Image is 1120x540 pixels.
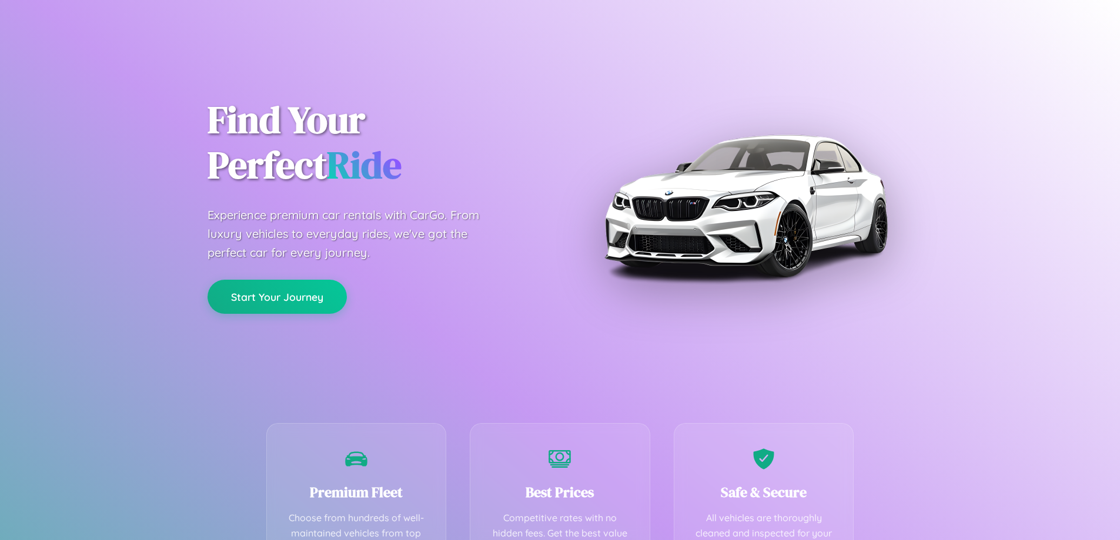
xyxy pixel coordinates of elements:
[327,139,402,190] span: Ride
[692,482,836,502] h3: Safe & Secure
[208,280,347,314] button: Start Your Journey
[208,206,502,262] p: Experience premium car rentals with CarGo. From luxury vehicles to everyday rides, we've got the ...
[488,482,632,502] h3: Best Prices
[599,59,892,353] img: Premium BMW car rental vehicle
[285,482,429,502] h3: Premium Fleet
[208,98,543,188] h1: Find Your Perfect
